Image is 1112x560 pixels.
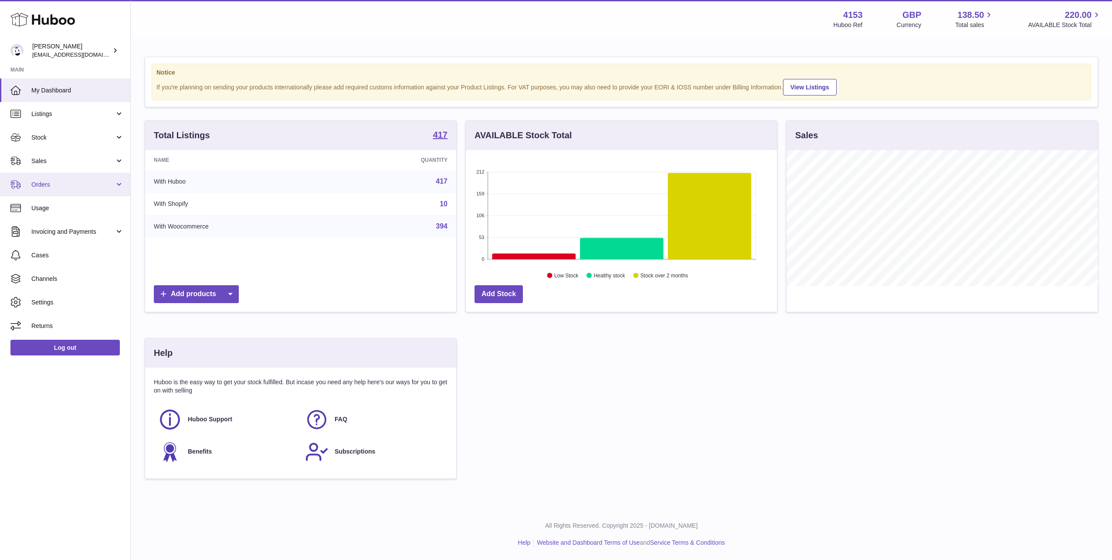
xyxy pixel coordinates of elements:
[31,86,124,95] span: My Dashboard
[31,275,124,283] span: Channels
[481,256,484,262] text: 0
[518,539,531,546] a: Help
[31,133,115,142] span: Stock
[436,222,448,230] a: 394
[31,322,124,330] span: Returns
[650,539,725,546] a: Service Terms & Conditions
[436,178,448,185] a: 417
[156,78,1086,96] div: If you're planning on sending your products internationally please add required customs informati...
[31,181,115,189] span: Orders
[902,9,921,21] strong: GBP
[31,298,124,307] span: Settings
[31,251,124,260] span: Cases
[154,130,210,141] h3: Total Listings
[145,150,338,170] th: Name
[154,347,173,359] h3: Help
[479,235,484,240] text: 53
[795,130,818,141] h3: Sales
[31,228,115,236] span: Invoicing and Payments
[305,440,443,464] a: Subscriptions
[156,68,1086,77] strong: Notice
[440,200,448,208] a: 10
[305,408,443,431] a: FAQ
[1065,9,1092,21] span: 220.00
[641,273,688,279] text: Stock over 2 months
[338,150,456,170] th: Quantity
[957,9,984,21] span: 138.50
[145,170,338,193] td: With Huboo
[476,191,484,196] text: 159
[335,415,347,423] span: FAQ
[31,204,124,212] span: Usage
[1028,9,1102,29] a: 220.00 AVAILABLE Stock Total
[145,215,338,238] td: With Woocommerce
[476,169,484,174] text: 212
[138,522,1105,530] p: All Rights Reserved. Copyright 2025 - [DOMAIN_NAME]
[145,193,338,215] td: With Shopify
[31,157,115,165] span: Sales
[955,21,994,29] span: Total sales
[32,42,111,59] div: [PERSON_NAME]
[955,9,994,29] a: 138.50 Total sales
[433,130,448,141] a: 417
[154,285,239,303] a: Add products
[783,79,837,96] a: View Listings
[537,539,640,546] a: Website and Dashboard Terms of Use
[154,378,448,395] p: Huboo is the easy way to get your stock fulfilled. But incase you need any help here's our ways f...
[843,9,863,21] strong: 4153
[554,273,579,279] text: Low Stock
[335,447,375,456] span: Subscriptions
[1028,21,1102,29] span: AVAILABLE Stock Total
[897,21,922,29] div: Currency
[534,539,725,547] li: and
[32,51,128,58] span: [EMAIL_ADDRESS][DOMAIN_NAME]
[31,110,115,118] span: Listings
[476,213,484,218] text: 106
[475,130,572,141] h3: AVAILABLE Stock Total
[158,408,296,431] a: Huboo Support
[834,21,863,29] div: Huboo Ref
[158,440,296,464] a: Benefits
[10,340,120,355] a: Log out
[10,44,24,57] img: sales@kasefilters.com
[433,130,448,139] strong: 417
[188,415,232,423] span: Huboo Support
[593,273,625,279] text: Healthy stock
[188,447,212,456] span: Benefits
[475,285,523,303] a: Add Stock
